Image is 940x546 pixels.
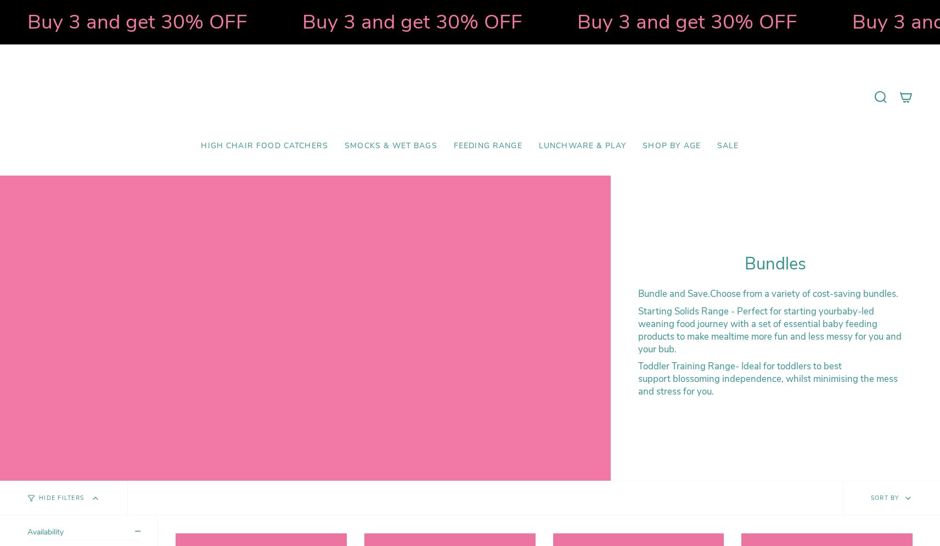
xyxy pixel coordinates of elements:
a: Lunchware & Play [531,133,634,159]
a: Mumma’s Little Helpers [375,61,565,133]
span: Sort by [871,494,899,502]
strong: Buy 3 and get 30% OFF [428,8,648,36]
span: Hide Filters [39,496,84,502]
strong: Buy 3 and get 30% OFF [703,8,923,36]
span: SALE [717,142,739,151]
span: Lunchware & Play [539,142,626,151]
span: Smocks & Wet Bags [345,142,437,151]
strong: Starting Solids Range [638,305,729,318]
span: Feeding Range [454,142,522,151]
p: - Perfect for starting your [638,305,913,356]
a: High Chair Food Catchers [193,133,336,159]
p: Choose from a variety of cost-saving bundles. [638,288,913,300]
a: Shop by Age [634,133,709,159]
h1: Bundles [638,254,913,274]
a: Smocks & Wet Bags [336,133,446,159]
span: Shop by Age [643,142,701,151]
span: baby-led weaning food journey with a set of essential baby feeding products to make mealtime more... [638,305,902,356]
button: Sort by [843,481,940,515]
p: - Ideal for toddlers to best support blossoming independence, whilst minimising the mess and stre... [638,360,913,398]
a: Feeding Range [446,133,531,159]
span: High Chair Food Catchers [201,142,328,151]
span: Availability [27,527,64,537]
strong: Buy 3 and get 30% OFF [153,8,373,36]
a: SALE [709,133,747,159]
summary: Availability [27,527,140,541]
strong: Bundle and Save. [638,288,710,300]
strong: Toddler Training Range [638,360,735,373]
